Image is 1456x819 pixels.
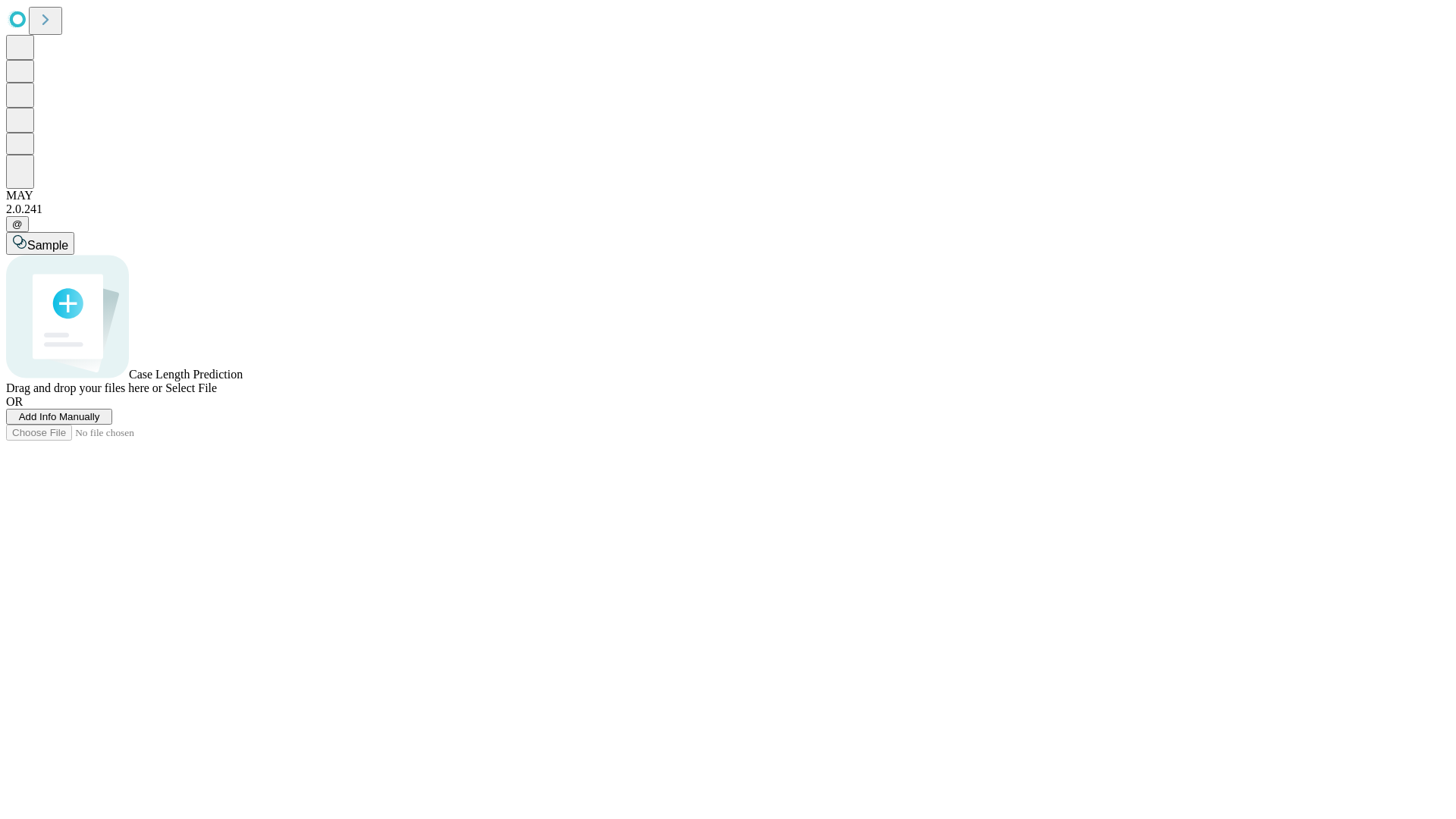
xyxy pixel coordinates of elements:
span: Case Length Prediction [129,368,243,381]
div: 2.0.241 [6,202,1450,216]
span: Sample [27,239,68,252]
span: Select File [165,381,217,394]
button: @ [6,216,29,232]
button: Sample [6,232,74,255]
span: Drag and drop your files here or [6,381,162,394]
div: MAY [6,189,1450,202]
span: Add Info Manually [19,411,100,422]
button: Add Info Manually [6,409,112,425]
span: @ [12,218,23,230]
span: OR [6,395,23,408]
